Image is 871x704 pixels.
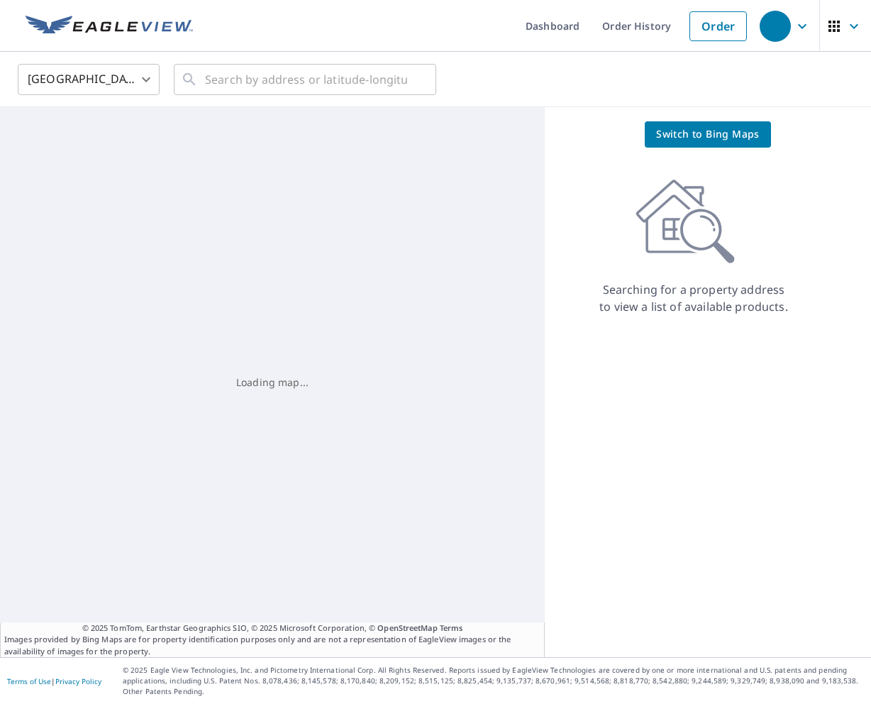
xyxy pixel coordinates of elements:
[123,665,864,697] p: © 2025 Eagle View Technologies, Inc. and Pictometry International Corp. All Rights Reserved. Repo...
[26,16,193,37] img: EV Logo
[599,281,789,315] p: Searching for a property address to view a list of available products.
[7,677,101,686] p: |
[656,126,760,143] span: Switch to Bing Maps
[18,60,160,99] div: [GEOGRAPHIC_DATA]
[236,375,309,389] div: Loading map...
[82,622,463,634] span: © 2025 TomTom, Earthstar Geographics SIO, © 2025 Microsoft Corporation, ©
[55,676,101,686] a: Privacy Policy
[645,121,771,148] button: Switch to Bing Maps
[377,622,437,633] a: OpenStreetMap
[7,676,51,686] a: Terms of Use
[205,60,407,99] input: Search by address or latitude-longitude
[440,622,463,633] a: Terms
[689,11,747,41] a: Order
